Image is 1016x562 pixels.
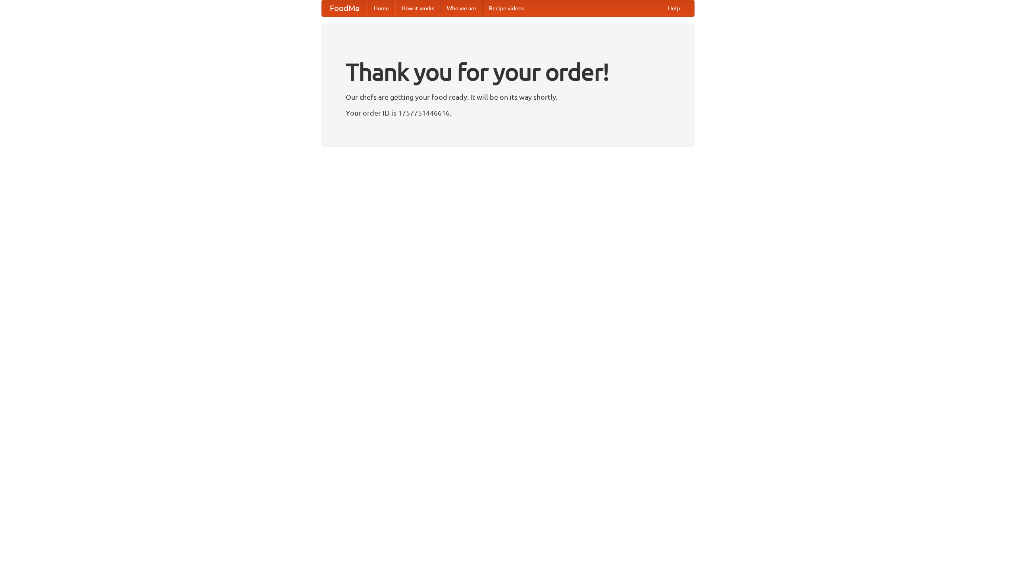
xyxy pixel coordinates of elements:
p: Our chefs are getting your food ready. It will be on its way shortly. [346,91,670,103]
p: Your order ID is 1757751446616. [346,107,670,119]
a: How it works [395,0,441,16]
a: Home [368,0,395,16]
h1: Thank you for your order! [346,53,670,91]
a: Recipe videos [483,0,530,16]
a: Help [662,0,686,16]
a: FoodMe [322,0,368,16]
a: Who we are [441,0,483,16]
